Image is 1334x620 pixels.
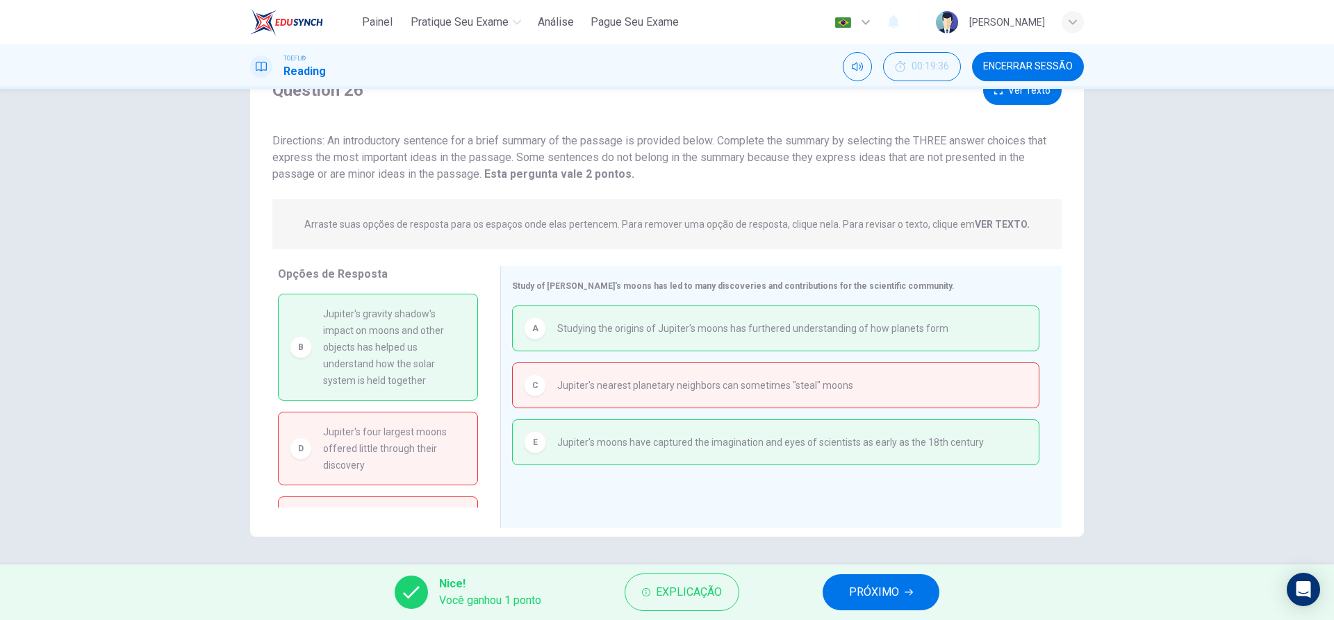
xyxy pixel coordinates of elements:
[912,61,949,72] span: 00:19:36
[883,52,961,81] div: Esconder
[304,219,1030,230] p: Arraste suas opções de resposta para os espaços onde elas pertencem. Para remover uma opção de re...
[524,317,546,340] div: A
[355,10,400,35] button: Painel
[557,434,984,451] span: Jupiter's moons have captured the imagination and eyes of scientists as early as the 18th century
[290,437,312,460] div: D
[524,374,546,396] div: C
[591,14,679,31] span: Pague Seu Exame
[283,63,326,80] h1: Reading
[323,305,466,389] span: Jupiter's gravity shadow's impact on moons and other objects has helped us understand how the sol...
[411,14,509,31] span: Pratique seu exame
[823,574,939,610] button: PRÓXIMO
[936,11,958,33] img: Profile picture
[983,76,1062,105] button: Ver Texto
[883,52,961,81] button: 00:19:36
[656,583,722,602] span: Explicação
[843,52,872,81] div: Silenciar
[283,53,306,63] span: TOEFL®
[625,573,739,611] button: Explicação
[512,281,955,291] span: Study of [PERSON_NAME]'s moons has led to many discoveries and contributions for the scientific c...
[849,583,899,602] span: PRÓXIMO
[975,219,1030,230] strong: VER TEXTO.
[538,14,574,31] span: Análise
[323,424,466,474] span: Jupiter's four largest moons offered little through their discovery
[278,267,388,280] span: Opções de Resposta
[1287,573,1320,606] div: Open Intercom Messenger
[585,10,684,35] button: Pague Seu Exame
[250,8,355,36] a: EduSynch logo
[290,336,312,358] div: B
[272,134,1046,181] span: Directions: An introductory sentence for a brief summary of the passage is provided below. Comple...
[439,576,541,592] span: Nice!
[557,377,853,394] span: Jupiter's nearest planetary neighbors can sometimes "steal" moons
[439,592,541,609] span: Você ganhou 1 ponto
[481,167,634,181] strong: Esta pergunta vale 2 pontos.
[972,52,1084,81] button: Encerrar Sessão
[557,320,948,337] span: Studying the origins of Jupiter's moons has furthered understanding of how planets form
[532,10,579,35] button: Análise
[250,8,323,36] img: EduSynch logo
[272,79,363,101] h4: Question 26
[983,61,1073,72] span: Encerrar Sessão
[969,14,1045,31] div: [PERSON_NAME]
[524,431,546,453] div: E
[834,17,852,28] img: pt
[405,10,527,35] button: Pratique seu exame
[362,14,393,31] span: Painel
